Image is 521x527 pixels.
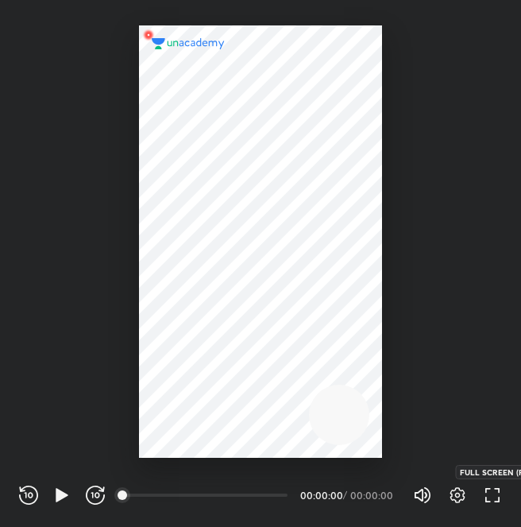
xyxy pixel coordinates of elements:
img: logo.2a7e12a2.svg [152,38,225,49]
div: 00:00:00 [350,490,394,500]
img: wMgqJGBwKWe8AAAAABJRU5ErkJggg== [139,25,158,45]
div: 00:00:00 [300,490,340,500]
div: / [343,490,347,500]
